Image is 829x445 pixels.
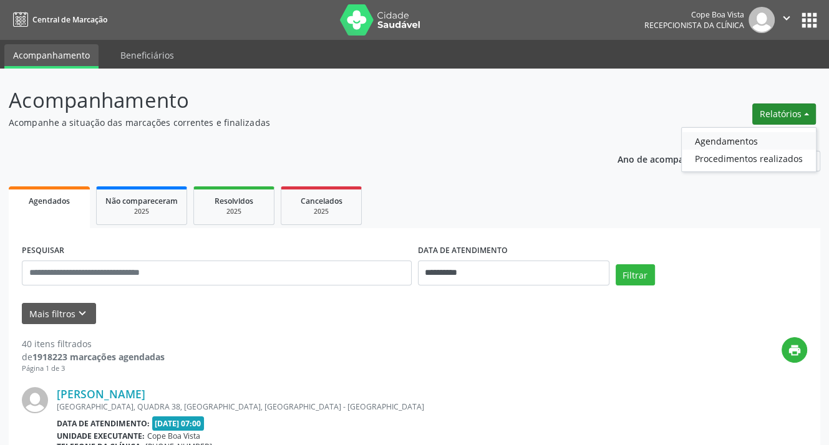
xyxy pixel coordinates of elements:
button: Relatórios [752,103,816,125]
p: Ano de acompanhamento [618,151,728,166]
span: Cancelados [301,196,342,206]
div: 2025 [203,207,265,216]
div: de [22,350,165,363]
label: DATA DE ATENDIMENTO [418,241,508,261]
button:  [775,7,798,33]
img: img [749,7,775,33]
span: Resolvidos [215,196,253,206]
i: keyboard_arrow_down [75,307,89,320]
div: 2025 [290,207,352,216]
span: Recepcionista da clínica [644,20,744,31]
button: apps [798,9,820,31]
ul: Relatórios [681,127,817,172]
b: Data de atendimento: [57,418,150,429]
a: Procedimentos realizados [682,150,816,167]
div: 2025 [105,207,178,216]
i: print [788,343,802,357]
i:  [780,11,793,25]
button: Mais filtroskeyboard_arrow_down [22,303,96,325]
span: Cope Boa Vista [147,431,200,441]
span: Agendados [29,196,70,206]
span: [DATE] 07:00 [152,416,205,431]
a: Central de Marcação [9,9,107,30]
div: Cope Boa Vista [644,9,744,20]
a: Acompanhamento [4,44,99,69]
label: PESQUISAR [22,241,64,261]
div: Página 1 de 3 [22,363,165,374]
a: Beneficiários [112,44,183,66]
strong: 1918223 marcações agendadas [32,351,165,363]
a: Agendamentos [682,132,816,150]
img: img [22,387,48,413]
a: [PERSON_NAME] [57,387,145,401]
b: Unidade executante: [57,431,145,441]
button: print [782,337,807,363]
span: Não compareceram [105,196,178,206]
span: Central de Marcação [32,14,107,25]
div: [GEOGRAPHIC_DATA], QUADRA 38, [GEOGRAPHIC_DATA], [GEOGRAPHIC_DATA] - [GEOGRAPHIC_DATA] [57,401,620,412]
p: Acompanhe a situação das marcações correntes e finalizadas [9,116,577,129]
div: 40 itens filtrados [22,337,165,350]
button: Filtrar [616,264,655,285]
p: Acompanhamento [9,85,577,116]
